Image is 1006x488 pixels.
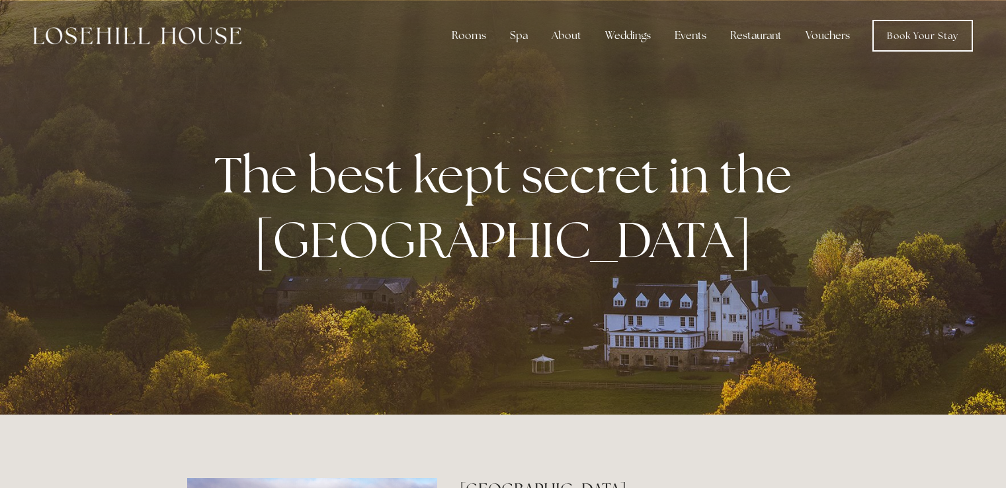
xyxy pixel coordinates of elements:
div: Spa [499,22,538,49]
div: About [541,22,592,49]
img: Losehill House [33,27,241,44]
strong: The best kept secret in the [GEOGRAPHIC_DATA] [214,142,802,272]
div: Restaurant [720,22,792,49]
div: Weddings [595,22,661,49]
div: Events [664,22,717,49]
a: Book Your Stay [872,20,973,52]
div: Rooms [441,22,497,49]
a: Vouchers [795,22,860,49]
